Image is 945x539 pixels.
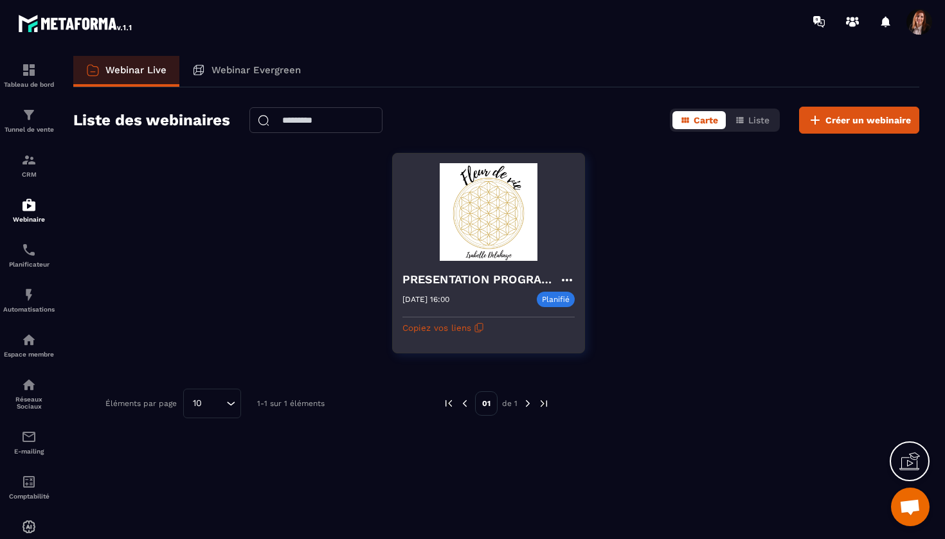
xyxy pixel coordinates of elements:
img: email [21,429,37,445]
a: automationsautomationsWebinaire [3,188,55,233]
img: automations [21,332,37,348]
p: Tableau de bord [3,81,55,88]
p: Webinar Live [105,64,166,76]
a: emailemailE-mailing [3,420,55,464]
a: schedulerschedulerPlanificateur [3,233,55,278]
button: Carte [672,111,726,129]
span: 10 [188,396,206,411]
p: Planifié [537,292,575,307]
p: E-mailing [3,448,55,455]
img: prev [459,398,471,409]
a: automationsautomationsEspace membre [3,323,55,367]
a: accountantaccountantComptabilité [3,464,55,509]
p: Comptabilité [3,493,55,500]
img: social-network [21,377,37,393]
a: automationsautomationsAutomatisations [3,278,55,323]
img: scheduler [21,242,37,258]
p: Webinaire [3,216,55,223]
span: Carte [694,115,718,125]
button: Créer un webinaire [799,107,919,134]
p: de 1 [502,398,517,409]
img: automations [21,197,37,213]
div: Search for option [183,389,241,418]
p: CRM [3,171,55,178]
p: 01 [475,391,498,416]
img: prev [443,398,455,409]
h2: Liste des webinaires [73,107,230,133]
img: automations [21,519,37,535]
a: formationformationTunnel de vente [3,98,55,143]
p: Espace membre [3,351,55,358]
img: next [522,398,534,409]
img: accountant [21,474,37,490]
input: Search for option [206,396,223,411]
p: Tunnel de vente [3,126,55,133]
h4: PRESENTATION PROGRAMME 360° [402,270,559,288]
img: automations [21,287,37,303]
a: social-networksocial-networkRéseaux Sociaux [3,367,55,420]
p: [DATE] 16:00 [402,295,449,304]
button: Copiez vos liens [402,317,484,338]
a: formationformationTableau de bord [3,53,55,98]
span: Créer un webinaire [825,114,911,127]
button: Liste [727,111,777,129]
p: Planificateur [3,261,55,268]
p: 1-1 sur 1 éléments [257,399,325,408]
a: Webinar Live [73,56,179,87]
img: formation [21,62,37,78]
img: formation [21,107,37,123]
img: next [538,398,550,409]
p: Éléments par page [105,399,177,408]
p: Réseaux Sociaux [3,396,55,410]
img: webinar-background [402,163,575,261]
img: logo [18,12,134,35]
img: formation [21,152,37,168]
a: formationformationCRM [3,143,55,188]
span: Liste [748,115,770,125]
p: Automatisations [3,306,55,313]
a: Ouvrir le chat [891,488,930,526]
p: Webinar Evergreen [212,64,301,76]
